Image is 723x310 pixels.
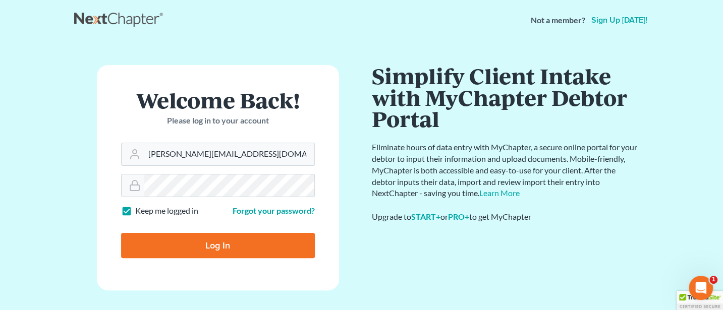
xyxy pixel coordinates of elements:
[589,16,649,24] a: Sign up [DATE]!
[677,291,723,310] div: TrustedSite Certified
[121,233,315,258] input: Log In
[448,212,469,221] a: PRO+
[531,15,585,26] strong: Not a member?
[479,188,520,198] a: Learn More
[372,142,639,199] p: Eliminate hours of data entry with MyChapter, a secure online portal for your debtor to input the...
[233,206,315,215] a: Forgot your password?
[121,89,315,111] h1: Welcome Back!
[709,276,717,284] span: 1
[144,143,314,165] input: Email Address
[372,211,639,223] div: Upgrade to or to get MyChapter
[689,276,713,300] iframe: Intercom live chat
[135,205,198,217] label: Keep me logged in
[411,212,440,221] a: START+
[372,65,639,130] h1: Simplify Client Intake with MyChapter Debtor Portal
[121,115,315,127] p: Please log in to your account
